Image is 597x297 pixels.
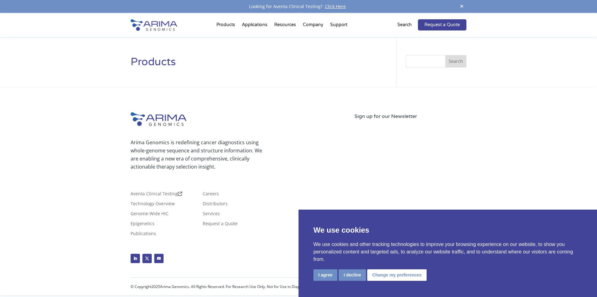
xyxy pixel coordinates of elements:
[131,254,140,263] a: Follow on LinkedIn
[354,120,466,161] iframe: Form 0
[131,112,187,126] img: Arima-Genomics-logo
[367,269,427,281] button: Change my preferences
[313,225,582,236] p: We use cookies
[322,3,348,9] a: Click Here
[131,231,156,238] a: Publications
[131,202,175,208] a: Technology Overview
[203,221,238,228] a: Request a Quote
[418,19,466,30] a: Request a Quote
[203,211,220,218] a: Services
[131,2,466,11] div: Looking for Aventa Clinical Testing?
[397,21,412,29] p: Search
[203,202,228,208] a: Distributors
[445,55,466,67] button: Search
[131,283,382,291] p: © Copyright Arima Genomics. All Rights Reserved. For Research Use Only. Not for Use in Diagnostic...
[151,284,160,289] span: 2025
[154,254,164,263] a: Follow on Youtube
[131,138,265,171] p: Arima Genomics is redefining cancer diagnostics using whole-genome sequence and structure informa...
[313,241,582,263] p: We use cookies and other tracking technologies to improve your browsing experience on our website...
[313,269,337,281] button: I agree
[203,192,219,198] a: Careers
[131,211,169,218] a: Genome-Wide HiC
[131,55,378,74] h1: Products
[131,19,177,31] img: Arima-Genomics-logo
[131,221,155,228] a: Epigenetics
[131,192,182,198] a: Aventa Clinical Testing
[142,254,152,263] a: Follow on X
[354,112,466,120] p: Sign up for our Newsletter
[339,269,366,281] button: I decline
